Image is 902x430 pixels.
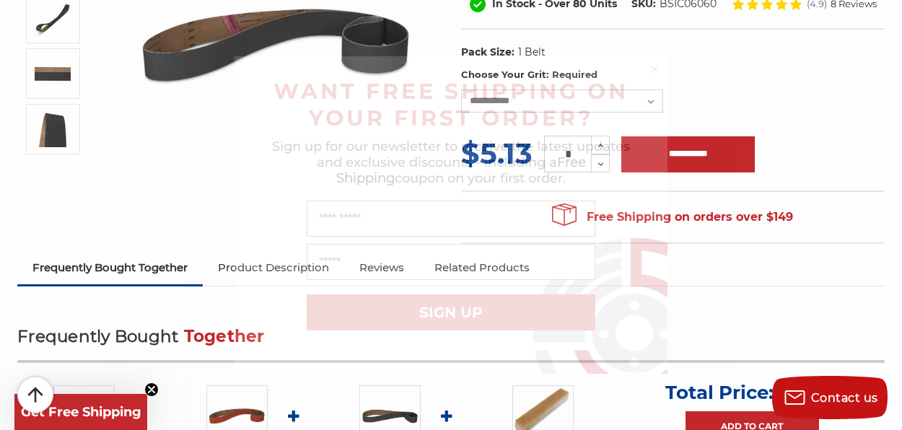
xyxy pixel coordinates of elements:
span: Free Shipping [336,154,586,186]
span: Contact us [811,391,878,405]
button: Contact us [772,376,888,419]
button: SIGN UP [307,294,595,330]
span: Sign up for our newsletter to receive the latest updates and exclusive discounts - including a co... [272,139,630,186]
button: Close dialog [647,62,662,76]
span: WANT FREE SHIPPING ON YOUR FIRST ORDER? [273,78,629,131]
